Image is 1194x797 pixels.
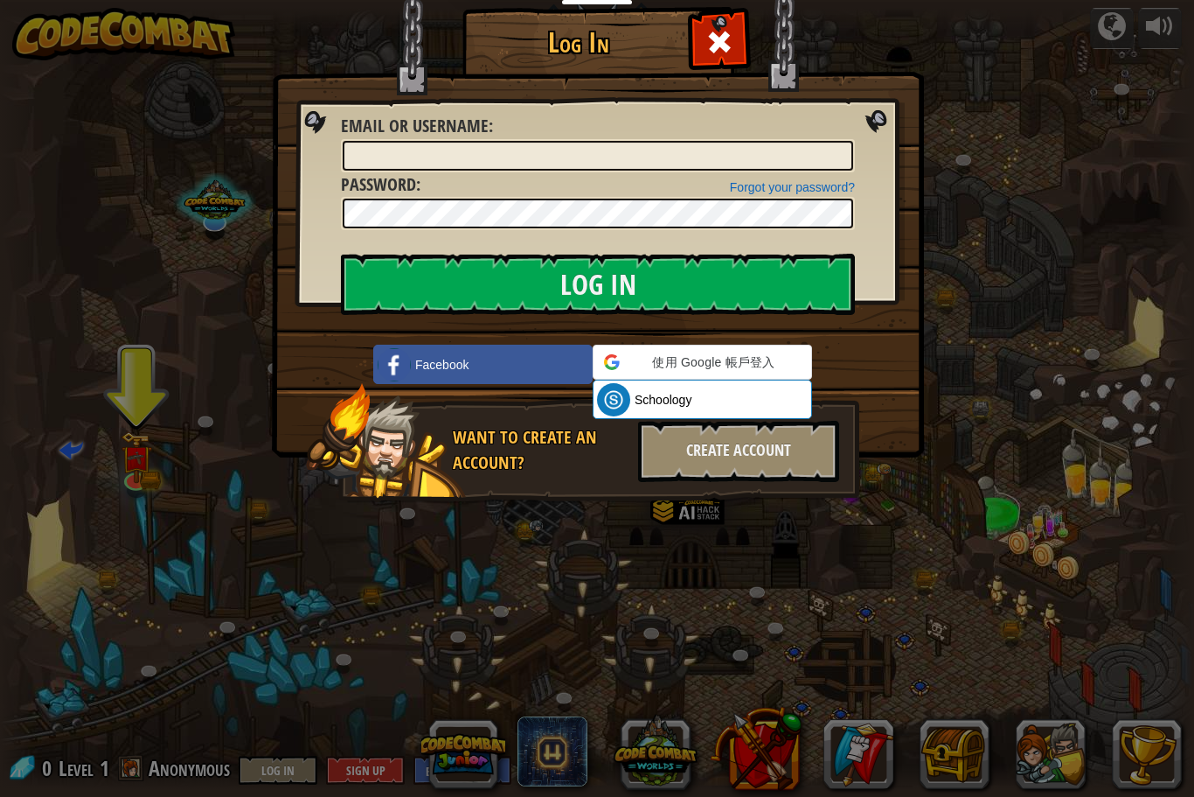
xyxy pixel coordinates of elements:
img: schoology.png [597,383,630,416]
h1: Log In [467,27,690,58]
span: Password [341,172,416,196]
span: Facebook [415,356,469,374]
span: 使用 Google 帳戶登入 [627,353,801,371]
label: : [341,114,493,139]
div: 使用 Google 帳戶登入 [593,345,812,380]
div: Want to create an account? [453,425,628,475]
img: facebook_small.png [378,348,411,381]
label: : [341,172,420,198]
span: Email or Username [341,114,489,137]
input: Log In [341,254,855,315]
a: Forgot your password? [730,180,855,194]
span: Schoology [635,391,691,409]
div: Create Account [638,421,839,482]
